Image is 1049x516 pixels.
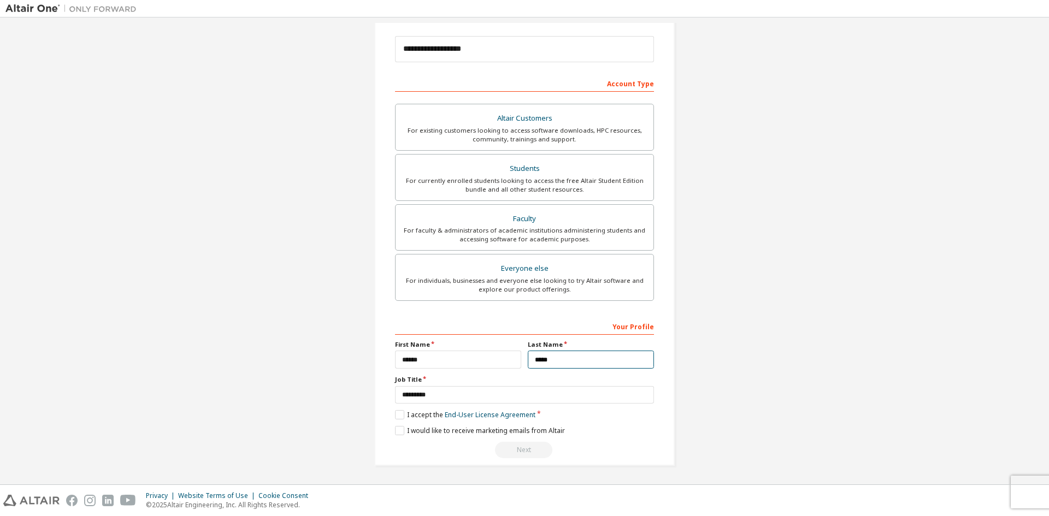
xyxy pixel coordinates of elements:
[395,426,565,435] label: I would like to receive marketing emails from Altair
[395,442,654,458] div: Select your account type to continue
[402,261,647,276] div: Everyone else
[146,500,315,509] p: © 2025 Altair Engineering, Inc. All Rights Reserved.
[395,375,654,384] label: Job Title
[102,495,114,506] img: linkedin.svg
[3,495,60,506] img: altair_logo.svg
[402,161,647,176] div: Students
[84,495,96,506] img: instagram.svg
[402,176,647,194] div: For currently enrolled students looking to access the free Altair Student Edition bundle and all ...
[402,126,647,144] div: For existing customers looking to access software downloads, HPC resources, community, trainings ...
[395,317,654,335] div: Your Profile
[528,340,654,349] label: Last Name
[120,495,136,506] img: youtube.svg
[445,410,535,419] a: End-User License Agreement
[66,495,78,506] img: facebook.svg
[178,491,258,500] div: Website Terms of Use
[402,226,647,244] div: For faculty & administrators of academic institutions administering students and accessing softwa...
[146,491,178,500] div: Privacy
[395,410,535,419] label: I accept the
[395,340,521,349] label: First Name
[258,491,315,500] div: Cookie Consent
[5,3,142,14] img: Altair One
[402,211,647,227] div: Faculty
[402,276,647,294] div: For individuals, businesses and everyone else looking to try Altair software and explore our prod...
[395,74,654,92] div: Account Type
[402,111,647,126] div: Altair Customers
